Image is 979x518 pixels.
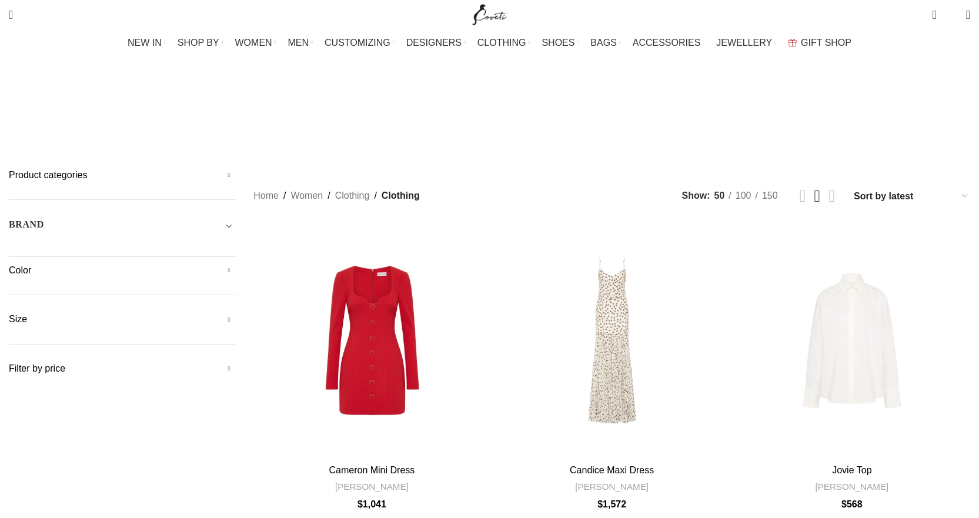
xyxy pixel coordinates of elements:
[853,188,970,205] select: Shop order
[380,113,419,125] span: Dresses
[3,3,19,26] a: Search
[325,37,390,48] span: CUSTOMIZING
[253,188,279,203] a: Home
[442,68,537,99] h1: Clothing
[329,465,415,475] a: Cameron Mini Dress
[253,188,419,203] nav: Breadcrumb
[710,188,729,203] a: 50
[178,37,219,48] span: SHOP BY
[800,188,806,205] a: Grid view 2
[436,113,475,125] span: Jackets
[590,105,620,133] a: Skirts
[714,191,725,200] span: 50
[178,31,223,55] a: SHOP BY
[597,499,626,509] bdi: 1,572
[253,222,490,459] a: Cameron Mini Dress
[841,499,863,509] bdi: 568
[235,31,276,55] a: WOMEN
[758,188,782,203] a: 150
[933,6,942,15] span: 0
[542,31,579,55] a: SHOES
[841,499,847,509] span: $
[335,188,370,203] a: Clothing
[470,9,509,19] a: Site logo
[319,113,362,125] span: Bodysuit
[832,465,871,475] a: Jovie Top
[570,465,654,475] a: Candice Maxi Dress
[542,37,574,48] span: SHOES
[357,499,363,509] span: $
[537,113,572,125] span: Shorts
[357,499,386,509] bdi: 1,041
[235,37,272,48] span: WOMEN
[493,105,520,133] a: Pants
[736,191,751,200] span: 100
[9,169,236,182] h5: Product categories
[3,31,976,55] div: Main navigation
[9,362,236,375] h5: Filter by price
[788,31,851,55] a: GIFT SHOP
[801,37,851,48] span: GIFT SHOP
[290,188,323,203] a: Women
[633,31,705,55] a: ACCESSORIES
[494,222,730,459] a: Candice Maxi Dress
[637,105,660,133] a: Tops
[575,480,649,493] a: [PERSON_NAME]
[9,313,236,326] h5: Size
[716,37,772,48] span: JEWELLERY
[288,31,313,55] a: MEN
[926,3,942,26] a: 0
[762,191,778,200] span: 150
[9,264,236,277] h5: Color
[814,188,821,205] a: Grid view 3
[716,31,776,55] a: JEWELLERY
[633,37,701,48] span: ACCESSORIES
[382,188,420,203] span: Clothing
[590,31,620,55] a: BAGS
[319,105,362,133] a: Bodysuit
[537,105,572,133] a: Shorts
[682,188,710,203] span: Show
[828,188,835,205] a: Grid view 4
[128,31,166,55] a: NEW IN
[945,3,957,26] div: My Wishlist
[590,113,620,125] span: Skirts
[406,37,462,48] span: DESIGNERS
[406,31,466,55] a: DESIGNERS
[637,113,660,125] span: Tops
[597,499,603,509] span: $
[590,37,616,48] span: BAGS
[325,31,395,55] a: CUSTOMIZING
[436,105,475,133] a: Jackets
[335,480,409,493] a: [PERSON_NAME]
[9,218,236,239] div: Toggle filter
[731,188,756,203] a: 100
[288,37,309,48] span: MEN
[493,113,520,125] span: Pants
[9,218,44,231] h5: BRAND
[477,37,526,48] span: CLOTHING
[477,31,530,55] a: CLOTHING
[413,71,442,95] a: Go back
[380,105,419,133] a: Dresses
[815,480,888,493] a: [PERSON_NAME]
[734,222,970,459] a: Jovie Top
[128,37,162,48] span: NEW IN
[948,12,957,21] span: 0
[788,39,797,46] img: GiftBag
